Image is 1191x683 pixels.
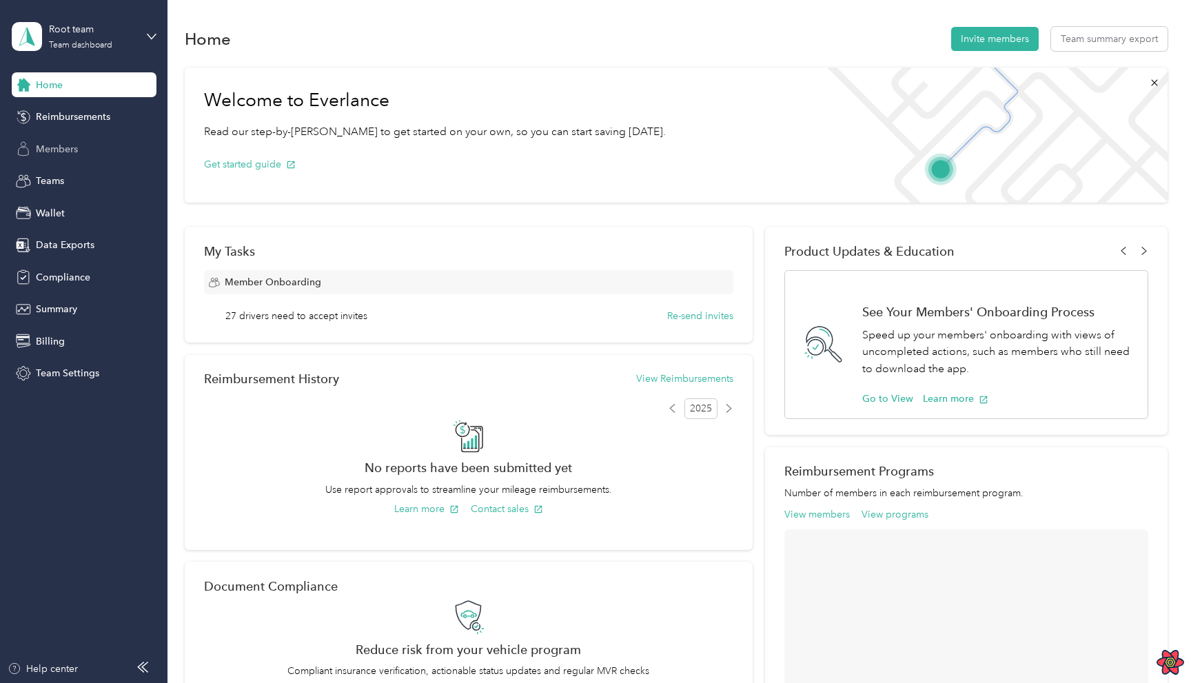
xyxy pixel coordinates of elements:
h1: Home [185,32,231,46]
span: 27 drivers need to accept invites [225,309,367,323]
span: Team Settings [36,366,99,380]
h1: Welcome to Everlance [204,90,666,112]
div: My Tasks [204,244,733,258]
button: View programs [862,507,928,522]
h2: Document Compliance [204,579,338,593]
span: 2025 [684,398,717,419]
span: Wallet [36,206,65,221]
button: Learn more [923,391,988,406]
span: Product Updates & Education [784,244,955,258]
button: Open React Query Devtools [1157,649,1184,676]
span: Data Exports [36,238,94,252]
button: Team summary export [1051,27,1168,51]
p: Speed up your members' onboarding with views of uncompleted actions, such as members who still ne... [862,327,1133,378]
img: Welcome to everlance [813,68,1167,203]
button: Help center [8,662,78,676]
span: Home [36,78,63,92]
iframe: Everlance-gr Chat Button Frame [1114,606,1191,683]
span: Member Onboarding [225,275,321,289]
span: Billing [36,334,65,349]
button: Contact sales [471,502,543,516]
span: Teams [36,174,64,188]
button: Invite members [951,27,1039,51]
div: Team dashboard [49,41,112,50]
button: Learn more [394,502,459,516]
button: Re-send invites [667,309,733,323]
button: Get started guide [204,157,296,172]
span: Members [36,142,78,156]
h2: Reduce risk from your vehicle program [204,642,733,657]
span: Reimbursements [36,110,110,124]
p: Number of members in each reimbursement program. [784,486,1148,500]
div: Root team [49,22,135,37]
h1: See Your Members' Onboarding Process [862,305,1133,319]
p: Use report approvals to streamline your mileage reimbursements. [204,482,733,497]
p: Compliant insurance verification, actionable status updates and regular MVR checks [204,664,733,678]
button: Go to View [862,391,913,406]
button: View members [784,507,850,522]
span: Compliance [36,270,90,285]
span: Summary [36,302,77,316]
button: View Reimbursements [636,371,733,386]
h2: Reimbursement History [204,371,339,386]
p: Read our step-by-[PERSON_NAME] to get started on your own, so you can start saving [DATE]. [204,123,666,141]
h2: No reports have been submitted yet [204,460,733,475]
h2: Reimbursement Programs [784,464,1148,478]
